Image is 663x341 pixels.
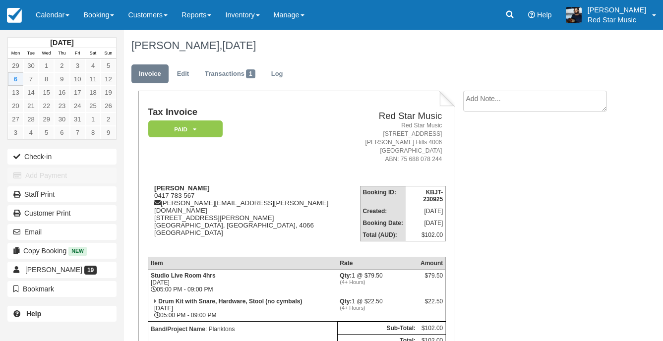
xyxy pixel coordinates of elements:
th: Booking Date: [360,217,406,229]
a: 10 [70,72,85,86]
a: 5 [101,59,116,72]
th: Fri [70,48,85,59]
th: Sun [101,48,116,59]
div: $79.50 [421,272,443,287]
em: (4+ Hours) [340,279,416,285]
i: Help [528,11,535,18]
a: Edit [170,64,196,84]
a: 14 [23,86,39,99]
a: 30 [23,59,39,72]
th: Amount [418,257,446,269]
a: 9 [54,72,69,86]
a: Help [7,306,117,322]
th: Tue [23,48,39,59]
p: Red Star Music [588,15,646,25]
h1: Tax Invoice [148,107,360,117]
em: Paid [148,120,223,138]
a: 12 [101,72,116,86]
b: Help [26,310,41,318]
th: Thu [54,48,69,59]
td: [DATE] [406,205,446,217]
a: 5 [39,126,54,139]
a: 28 [23,113,39,126]
div: 0417 783 567 [PERSON_NAME][EMAIL_ADDRESS][PERSON_NAME][DOMAIN_NAME] [STREET_ADDRESS][PERSON_NAME]... [148,184,360,249]
a: 31 [70,113,85,126]
a: 3 [70,59,85,72]
th: Mon [8,48,23,59]
a: Paid [148,120,219,138]
button: Email [7,224,117,240]
strong: Band/Project Name [151,326,205,333]
a: 26 [101,99,116,113]
a: 13 [8,86,23,99]
th: Rate [337,257,418,269]
a: 15 [39,86,54,99]
th: Item [148,257,337,269]
a: 6 [8,72,23,86]
a: 25 [85,99,101,113]
td: $102.00 [418,322,446,334]
th: Booking ID: [360,186,406,205]
td: 1 @ $79.50 [337,269,418,295]
button: Copy Booking New [7,243,117,259]
h1: [PERSON_NAME], [131,40,614,52]
a: 2 [54,59,69,72]
div: $22.50 [421,298,443,313]
a: 8 [39,72,54,86]
a: Staff Print [7,186,117,202]
td: [DATE] [406,217,446,229]
button: Bookmark [7,281,117,297]
td: [DATE] 05:00 PM - 09:00 PM [148,269,337,295]
a: Transactions1 [197,64,263,84]
p: [PERSON_NAME] [588,5,646,15]
a: 27 [8,113,23,126]
a: 29 [8,59,23,72]
a: Log [264,64,291,84]
span: Help [537,11,552,19]
a: 19 [101,86,116,99]
a: 1 [85,113,101,126]
a: 7 [70,126,85,139]
a: 6 [54,126,69,139]
p: : Planktons [151,324,335,334]
th: Created: [360,205,406,217]
a: 23 [54,99,69,113]
a: 11 [85,72,101,86]
a: 1 [39,59,54,72]
a: 4 [85,59,101,72]
a: 17 [70,86,85,99]
a: 29 [39,113,54,126]
em: (4+ Hours) [340,305,416,311]
span: New [68,247,87,255]
img: checkfront-main-nav-mini-logo.png [7,8,22,23]
a: 20 [8,99,23,113]
th: Wed [39,48,54,59]
td: $102.00 [406,229,446,241]
a: Invoice [131,64,169,84]
a: 16 [54,86,69,99]
a: Customer Print [7,205,117,221]
span: 1 [246,69,255,78]
strong: Drum Kit with Snare, Hardware, Stool (no cymbals) [158,298,302,305]
strong: [PERSON_NAME] [154,184,210,192]
a: 30 [54,113,69,126]
a: [PERSON_NAME] 19 [7,262,117,278]
td: 1 @ $22.50 [337,295,418,322]
a: 21 [23,99,39,113]
a: 7 [23,72,39,86]
a: 3 [8,126,23,139]
span: [PERSON_NAME] [25,266,82,274]
a: 8 [85,126,101,139]
th: Sat [85,48,101,59]
button: Check-in [7,149,117,165]
span: [DATE] [222,39,256,52]
strong: [DATE] [50,39,73,47]
button: Add Payment [7,168,117,183]
a: 9 [101,126,116,139]
address: Red Star Music [STREET_ADDRESS] [PERSON_NAME] Hills 4006 [GEOGRAPHIC_DATA] ABN: 75 688 078 244 [364,121,442,164]
strong: Qty [340,298,352,305]
strong: Qty [340,272,352,279]
img: A1 [566,7,582,23]
strong: KBJT-230925 [423,189,443,203]
th: Sub-Total: [337,322,418,334]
